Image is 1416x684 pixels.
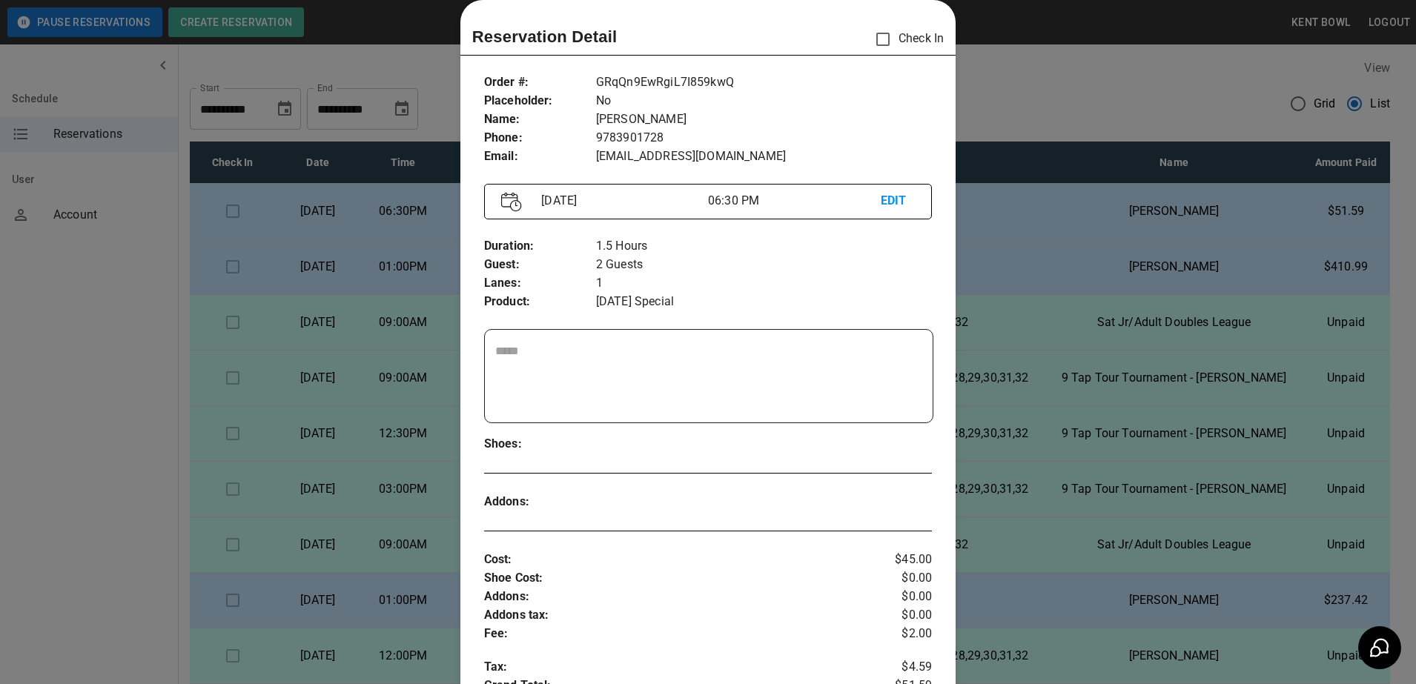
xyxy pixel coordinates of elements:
p: Shoes : [484,435,596,454]
p: [PERSON_NAME] [596,110,932,129]
p: Addons : [484,493,596,511]
p: Product : [484,293,596,311]
p: Guest : [484,256,596,274]
p: 9783901728 [596,129,932,147]
p: Fee : [484,625,858,643]
p: 1.5 Hours [596,237,932,256]
p: Name : [484,110,596,129]
p: $4.59 [858,658,933,677]
p: Email : [484,147,596,166]
p: 2 Guests [596,256,932,274]
p: Duration : [484,237,596,256]
p: Placeholder : [484,92,596,110]
p: $0.00 [858,569,933,588]
p: Phone : [484,129,596,147]
p: [DATE] Special [596,293,932,311]
img: Vector [501,192,522,212]
p: $2.00 [858,625,933,643]
p: Reservation Detail [472,24,618,49]
p: Tax : [484,658,858,677]
p: EDIT [881,192,916,210]
p: [DATE] [535,192,708,210]
p: 1 [596,274,932,293]
p: GRqQn9EwRgiL7I859kwQ [596,73,932,92]
p: $45.00 [858,551,933,569]
p: Cost : [484,551,858,569]
p: $0.00 [858,588,933,606]
p: $0.00 [858,606,933,625]
p: Order # : [484,73,596,92]
p: [EMAIL_ADDRESS][DOMAIN_NAME] [596,147,932,166]
p: Addons : [484,588,858,606]
p: Shoe Cost : [484,569,858,588]
p: Check In [867,24,944,55]
p: 06:30 PM [708,192,881,210]
p: Addons tax : [484,606,858,625]
p: No [596,92,932,110]
p: Lanes : [484,274,596,293]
